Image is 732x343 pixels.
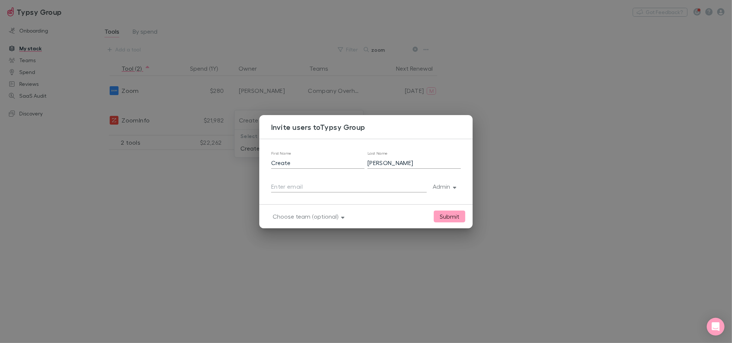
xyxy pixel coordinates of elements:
[427,181,461,192] button: Admin
[271,181,427,192] input: Enter email
[367,157,461,169] input: Last Name
[367,150,388,156] label: Last Name
[271,157,365,169] input: First Name
[271,150,292,156] label: First Name
[707,318,725,336] div: Open Intercom Messenger
[271,122,473,131] h3: Invite users to Typsy Group
[434,211,465,222] button: Submit
[267,211,349,222] button: Choose team (optional)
